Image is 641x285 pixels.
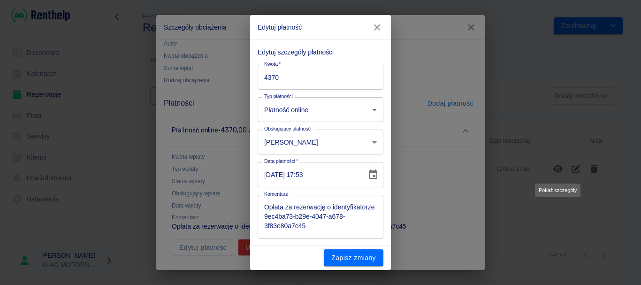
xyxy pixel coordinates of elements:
h2: Edytuj płatność [250,15,391,39]
button: Choose date, selected date is 24 wrz 2025 [364,165,382,184]
p: Edytuj szczegóły płatności [258,47,383,57]
label: Data płatności [264,158,298,165]
div: Płatność online [258,97,383,122]
div: Pokaż szczegóły [535,184,580,197]
div: [PERSON_NAME] [258,130,383,154]
label: Obsługujący płatność [264,125,311,132]
label: Typ płatności [264,93,293,100]
button: Zapisz zmiany [324,249,383,267]
textarea: Opłata za rezerwację o identyfikatorze 9ec4ba73-b29e-4047-a678-3f83e80a7c45 [264,202,377,231]
label: Komentarz [264,191,288,198]
label: Kwota [264,61,281,68]
input: DD.MM.YYYY hh:mm [258,162,360,187]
